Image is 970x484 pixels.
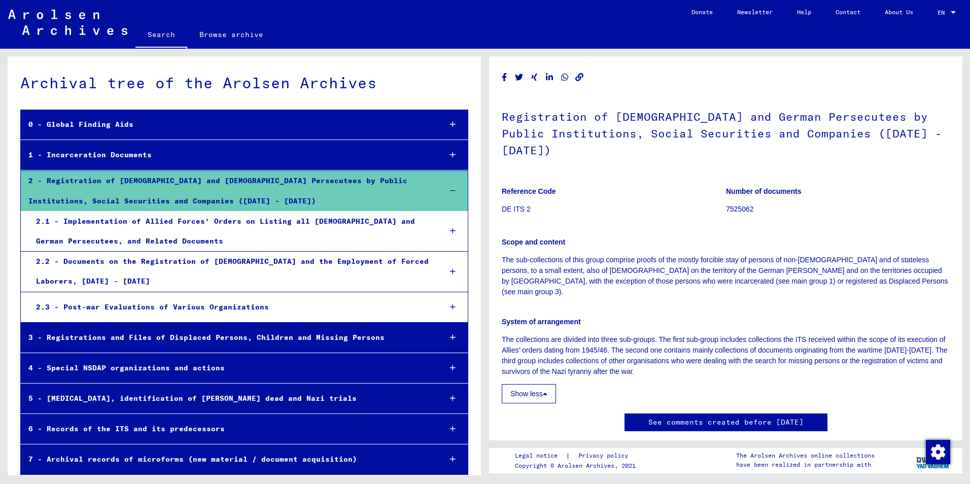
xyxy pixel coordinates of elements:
div: 5 - [MEDICAL_DATA], identification of [PERSON_NAME] dead and Nazi trials [21,389,433,408]
button: Show less [502,384,556,403]
a: Legal notice [515,451,566,461]
div: 2.2 - Documents on the Registration of [DEMOGRAPHIC_DATA] and the Employment of Forced Laborers, ... [28,252,433,291]
img: yv_logo.png [914,447,952,473]
button: Share on LinkedIn [544,71,555,84]
p: The collections are divided into three sub-groups. The first sub-group includes collections the I... [502,334,950,377]
p: The Arolsen Archives online collections [736,451,875,460]
button: Share on WhatsApp [560,71,570,84]
div: 7 - Archival records of microforms (new material / document acquisition) [21,450,433,469]
h1: Registration of [DEMOGRAPHIC_DATA] and German Persecutees by Public Institutions, Social Securiti... [502,93,950,171]
div: 2 - Registration of [DEMOGRAPHIC_DATA] and [DEMOGRAPHIC_DATA] Persecutees by Public Institutions,... [21,171,433,211]
button: Copy link [574,71,585,84]
img: Arolsen_neg.svg [8,10,127,35]
a: Search [135,22,187,49]
div: | [515,451,640,461]
a: Privacy policy [570,451,640,461]
div: 2.3 - Post-war Evaluations of Various Organizations [28,297,433,317]
div: 6 - Records of the ITS and its predecessors [21,419,433,439]
p: Copyright © Arolsen Archives, 2021 [515,461,640,470]
div: Archival tree of the Arolsen Archives [20,72,468,94]
a: See comments created before [DATE] [648,417,804,428]
b: Scope and content [502,238,565,246]
p: DE ITS 2 [502,204,725,215]
b: Reference Code [502,187,556,195]
div: 1 - Incarceration Documents [21,145,433,165]
div: 4 - Special NSDAP organizations and actions [21,358,433,378]
button: Share on Facebook [499,71,510,84]
div: 0 - Global Finding Aids [21,115,433,134]
b: Number of documents [726,187,802,195]
b: System of arrangement [502,318,581,326]
p: The sub-collections of this group comprise proofs of the mostly forcible stay of persons of non-[... [502,255,950,297]
p: 7525062 [726,204,950,215]
span: EN [938,9,949,16]
p: have been realized in partnership with [736,460,875,469]
a: Browse archive [187,22,275,47]
button: Share on Xing [529,71,540,84]
button: Share on Twitter [514,71,525,84]
div: 3 - Registrations and Files of Displaced Persons, Children and Missing Persons [21,328,433,348]
div: 2.1 - Implementation of Allied Forces’ Orders on Listing all [DEMOGRAPHIC_DATA] and German Persec... [28,212,433,251]
img: Change consent [926,440,950,464]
